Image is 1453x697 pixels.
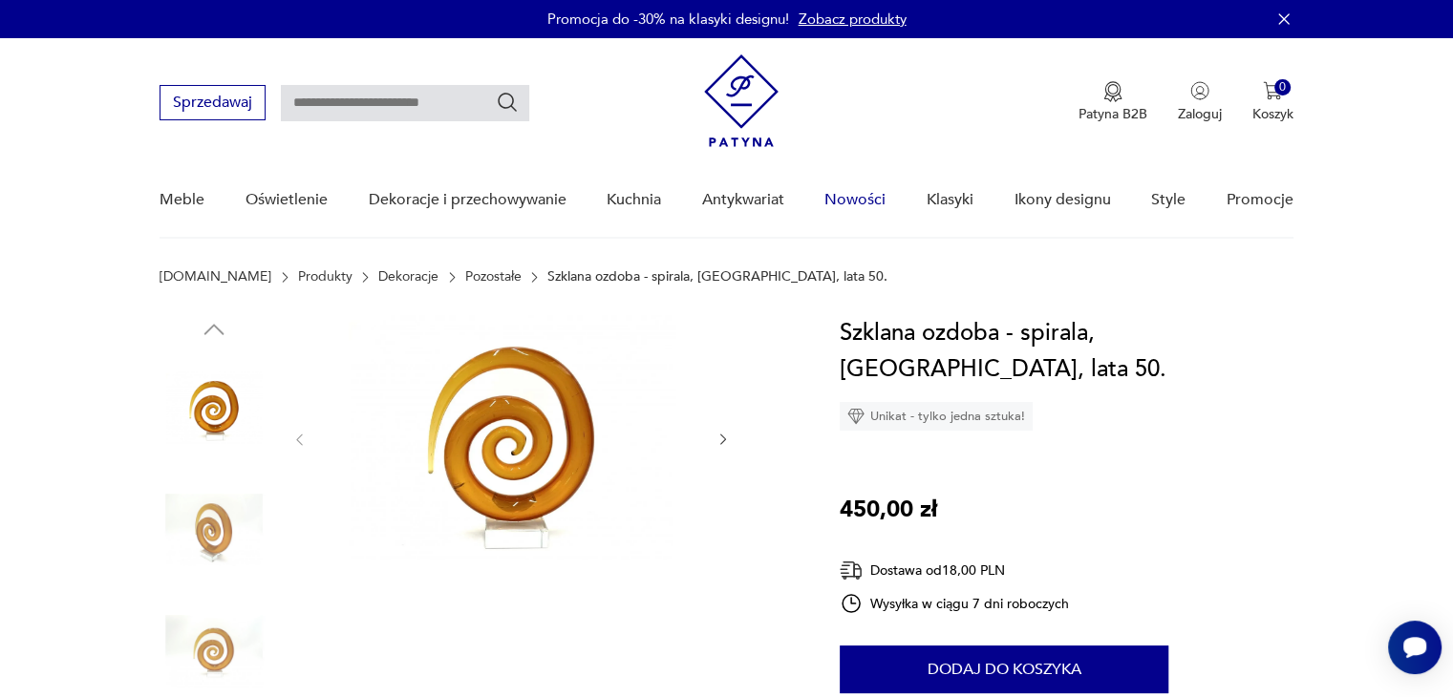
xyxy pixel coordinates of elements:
div: 0 [1274,79,1291,95]
img: Zdjęcie produktu Szklana ozdoba - spirala, Holandia, lata 50. [160,353,268,462]
a: Produkty [298,269,353,285]
p: Promocja do -30% na klasyki designu! [547,10,789,29]
a: [DOMAIN_NAME] [160,269,271,285]
a: Dekoracje [378,269,438,285]
p: Zaloguj [1178,105,1222,123]
div: Wysyłka w ciągu 7 dni roboczych [840,592,1069,615]
button: Sprzedawaj [160,85,266,120]
a: Promocje [1227,163,1293,237]
button: Patyna B2B [1079,81,1147,123]
button: Dodaj do koszyka [840,645,1168,693]
a: Meble [160,163,204,237]
p: 450,00 zł [840,492,937,528]
p: Koszyk [1252,105,1293,123]
a: Ikona medaluPatyna B2B [1079,81,1147,123]
img: Ikona dostawy [840,559,863,582]
img: Zdjęcie produktu Szklana ozdoba - spirala, Holandia, lata 50. [327,315,695,560]
img: Ikona medalu [1103,81,1122,102]
div: Unikat - tylko jedna sztuka! [840,402,1033,431]
button: 0Koszyk [1252,81,1293,123]
iframe: Smartsupp widget button [1388,621,1442,674]
a: Klasyki [927,163,973,237]
a: Dekoracje i przechowywanie [368,163,566,237]
div: Dostawa od 18,00 PLN [840,559,1069,582]
p: Patyna B2B [1079,105,1147,123]
img: Zdjęcie produktu Szklana ozdoba - spirala, Holandia, lata 50. [160,475,268,584]
img: Ikonka użytkownika [1190,81,1209,100]
a: Kuchnia [607,163,661,237]
button: Zaloguj [1178,81,1222,123]
a: Style [1151,163,1186,237]
a: Antykwariat [702,163,784,237]
a: Zobacz produkty [799,10,907,29]
a: Sprzedawaj [160,97,266,111]
img: Patyna - sklep z meblami i dekoracjami vintage [704,54,779,147]
a: Oświetlenie [246,163,328,237]
img: Ikona koszyka [1263,81,1282,100]
a: Nowości [824,163,886,237]
a: Ikony designu [1014,163,1110,237]
p: Szklana ozdoba - spirala, [GEOGRAPHIC_DATA], lata 50. [547,269,887,285]
button: Szukaj [496,91,519,114]
a: Pozostałe [465,269,522,285]
h1: Szklana ozdoba - spirala, [GEOGRAPHIC_DATA], lata 50. [840,315,1293,388]
img: Ikona diamentu [847,408,865,425]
